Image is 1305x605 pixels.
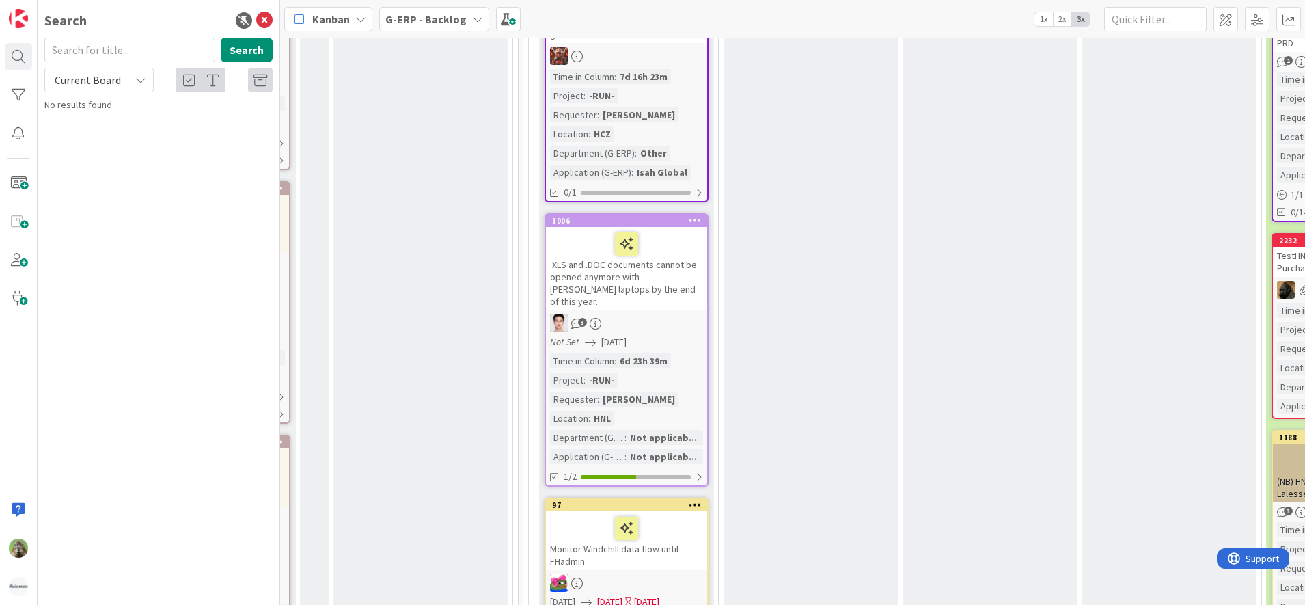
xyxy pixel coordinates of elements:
div: .XLS and .DOC documents cannot be opened anymore with [PERSON_NAME] laptops by the end of this year. [546,227,707,310]
span: 1 / 1 [1291,188,1304,202]
div: Time in Column [550,353,614,368]
div: Isah Global [633,165,691,180]
span: : [624,430,627,445]
span: 3x [1071,12,1090,26]
span: : [614,353,616,368]
span: : [624,449,627,464]
span: Kanban [312,11,350,27]
span: 0/1 [564,185,577,200]
div: Department (G-ERP) [550,430,624,445]
div: Department (G-ERP) [550,146,635,161]
span: : [597,392,599,407]
div: No results found. [44,98,273,112]
span: : [614,69,616,84]
span: 2x [1053,12,1071,26]
div: HCZ [590,126,614,142]
span: : [631,165,633,180]
span: 3 [1284,507,1293,515]
img: TT [9,539,28,558]
div: -RUN- [586,373,618,388]
div: [PERSON_NAME] [599,107,678,122]
span: : [588,411,590,426]
span: : [588,126,590,142]
button: Search [221,38,273,62]
b: G-ERP - Backlog [385,12,467,26]
div: 1906.XLS and .DOC documents cannot be opened anymore with [PERSON_NAME] laptops by the end of thi... [546,215,707,310]
img: avatar [9,577,28,596]
div: Monitor Windchill data flow until FHadmin [546,511,707,570]
span: : [583,88,586,103]
div: Requester [550,107,597,122]
span: 1x [1034,12,1053,26]
div: Location [550,411,588,426]
div: 7d 16h 23m [616,69,671,84]
div: 97 [552,500,707,510]
div: Application (G-ERP) [550,449,624,464]
span: 1/2 [564,470,577,484]
span: : [597,107,599,122]
div: Project [550,373,583,388]
img: JK [550,574,568,592]
div: 1906 [546,215,707,227]
span: : [635,146,637,161]
span: [DATE] [601,335,627,349]
div: Other [637,146,670,161]
div: Requester [550,392,597,407]
div: Not applicab... [627,449,700,464]
div: [PERSON_NAME] [599,392,678,407]
div: -RUN- [586,88,618,103]
div: ll [546,314,707,332]
input: Search for title... [44,38,215,62]
div: Time in Column [550,69,614,84]
img: ND [1277,281,1295,299]
div: 6d 23h 39m [616,353,671,368]
input: Quick Filter... [1104,7,1207,31]
div: 97 [546,499,707,511]
span: Current Board [55,73,121,87]
img: Visit kanbanzone.com [9,9,28,28]
div: 1906 [552,216,707,226]
div: Location [550,126,588,142]
div: HNL [590,411,614,426]
div: JK [546,574,707,592]
img: JK [550,47,568,65]
img: ll [550,314,568,332]
span: 1 [1284,56,1293,65]
span: : [583,373,586,388]
span: 3 [578,318,587,327]
div: 97Monitor Windchill data flow until FHadmin [546,499,707,570]
span: Support [29,2,62,18]
div: Search [44,10,87,31]
div: Project [550,88,583,103]
i: Not Set [550,336,579,348]
div: Not applicab... [627,430,700,445]
div: JK [546,47,707,65]
div: Application (G-ERP) [550,165,631,180]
